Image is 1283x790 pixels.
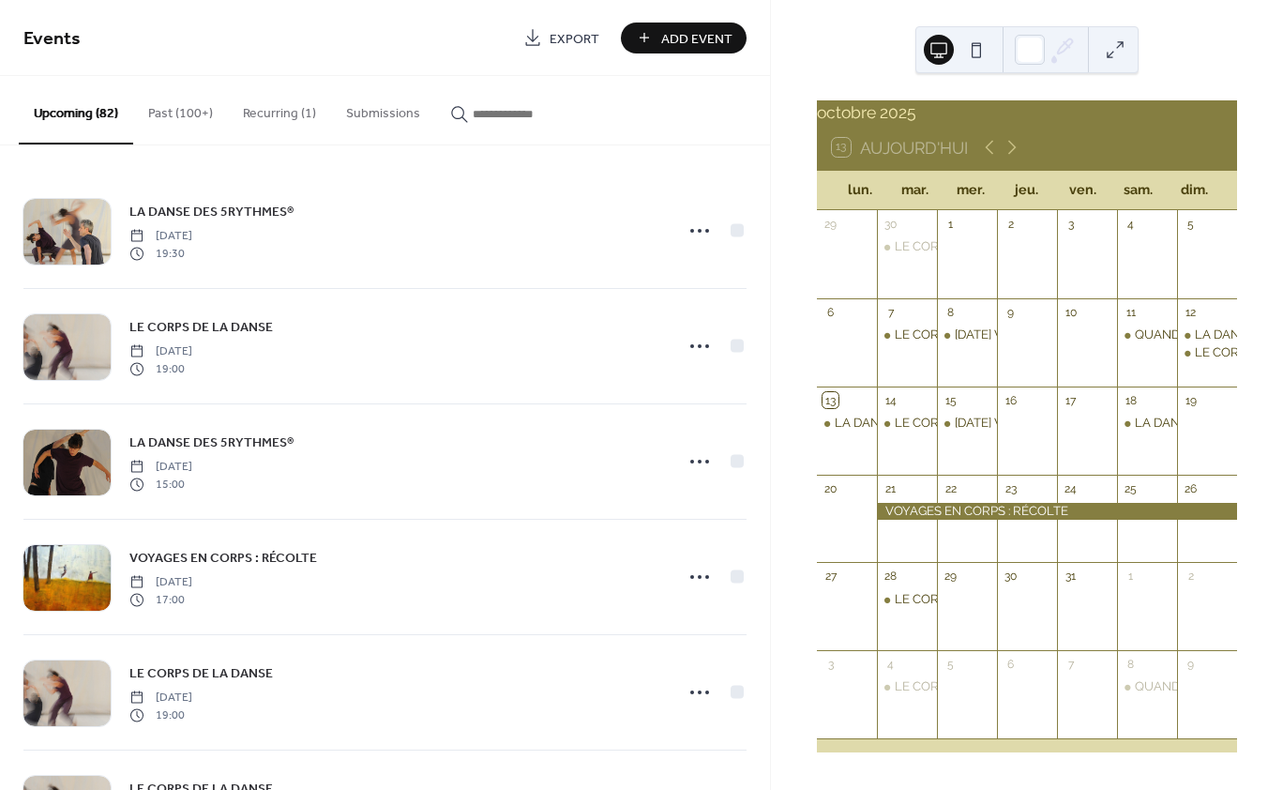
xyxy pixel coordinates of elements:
[1184,569,1200,585] div: 2
[1110,171,1166,209] div: sam.
[1184,304,1200,320] div: 12
[877,678,937,695] div: LE CORPS DE LA DANSE
[823,657,838,673] div: 3
[129,245,192,262] span: 19:30
[129,228,192,245] span: [DATE]
[883,216,898,232] div: 30
[943,216,958,232] div: 1
[1123,304,1139,320] div: 11
[129,316,273,338] a: LE CORPS DE LA DANSE
[621,23,747,53] button: Add Event
[883,569,898,585] div: 28
[129,591,192,608] span: 17:00
[129,662,273,684] a: LE CORPS DE LA DANSE
[1063,216,1079,232] div: 3
[1063,304,1079,320] div: 10
[943,392,958,408] div: 15
[129,547,317,569] a: VOYAGES EN CORPS : RÉCOLTE
[129,432,294,453] a: LA DANSE DES 5RYTHMES®
[877,415,937,432] div: LE CORPS DE LA DANSE
[877,327,937,343] div: LE CORPS DE LA DANSE
[129,318,273,338] span: LE CORPS DE LA DANSE
[955,415,1037,432] div: [DATE] WAVES
[943,304,958,320] div: 8
[895,678,1035,695] div: LE CORPS DE LA DANSE
[877,503,1237,520] div: VOYAGES EN CORPS : RÉCOLTE
[129,201,294,222] a: LA DANSE DES 5RYTHMES®
[955,327,1037,343] div: [DATE] WAVES
[1184,216,1200,232] div: 5
[1117,678,1177,695] div: QUAND LE CORPS VOUS DANSE
[883,304,898,320] div: 7
[1003,569,1019,585] div: 30
[1177,327,1237,343] div: LA DANSE DES 5RYTHMES®
[883,480,898,496] div: 21
[1063,480,1079,496] div: 24
[1123,392,1139,408] div: 18
[1063,569,1079,585] div: 31
[129,433,294,453] span: LA DANSE DES 5RYTHMES®
[943,569,958,585] div: 29
[823,304,838,320] div: 6
[1117,415,1177,432] div: LA DANSE DES 5RYTHMES®
[877,591,937,608] div: LE CORPS DE LA DANSE
[943,480,958,496] div: 22
[133,76,228,143] button: Past (100+)
[999,171,1054,209] div: jeu.
[550,29,599,49] span: Export
[129,706,192,723] span: 19:00
[1063,657,1079,673] div: 7
[895,238,1035,255] div: LE CORPS DE LA DANSE
[823,569,838,585] div: 27
[943,657,958,673] div: 5
[509,23,613,53] a: Export
[1003,480,1019,496] div: 23
[1003,392,1019,408] div: 16
[895,327,1035,343] div: LE CORPS DE LA DANSE
[1184,480,1200,496] div: 26
[1184,657,1200,673] div: 9
[943,171,999,209] div: mer.
[817,415,877,432] div: LA DANSE DES 5RYTHMES®
[937,415,997,432] div: WEDNESDAY WAVES
[23,21,81,57] span: Events
[19,76,133,144] button: Upcoming (82)
[1063,392,1079,408] div: 17
[129,459,192,476] span: [DATE]
[1167,171,1222,209] div: dim.
[895,591,1035,608] div: LE CORPS DE LA DANSE
[1123,657,1139,673] div: 8
[129,549,317,569] span: VOYAGES EN CORPS : RÉCOLTE
[1123,216,1139,232] div: 4
[129,664,273,684] span: LE CORPS DE LA DANSE
[129,574,192,591] span: [DATE]
[228,76,331,143] button: Recurring (1)
[895,415,1035,432] div: LE CORPS DE LA DANSE
[835,415,1001,432] div: LA DANSE DES 5RYTHMES®
[1184,392,1200,408] div: 19
[661,29,732,49] span: Add Event
[887,171,943,209] div: mar.
[823,392,838,408] div: 13
[1117,327,1177,343] div: QUAND LE CORPS VOUS DANSE
[1003,216,1019,232] div: 2
[823,216,838,232] div: 29
[129,690,192,706] span: [DATE]
[832,171,887,209] div: lun.
[1055,171,1110,209] div: ven.
[129,476,192,493] span: 15:00
[331,76,435,143] button: Submissions
[129,343,192,360] span: [DATE]
[1123,480,1139,496] div: 25
[1177,344,1237,361] div: LE CORPS POÉTIQUE
[129,203,294,222] span: LA DANSE DES 5RYTHMES®
[1123,569,1139,585] div: 1
[823,480,838,496] div: 20
[129,360,192,377] span: 19:00
[817,100,1237,125] div: octobre 2025
[883,392,898,408] div: 14
[877,238,937,255] div: LE CORPS DE LA DANSE
[883,657,898,673] div: 4
[1003,304,1019,320] div: 9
